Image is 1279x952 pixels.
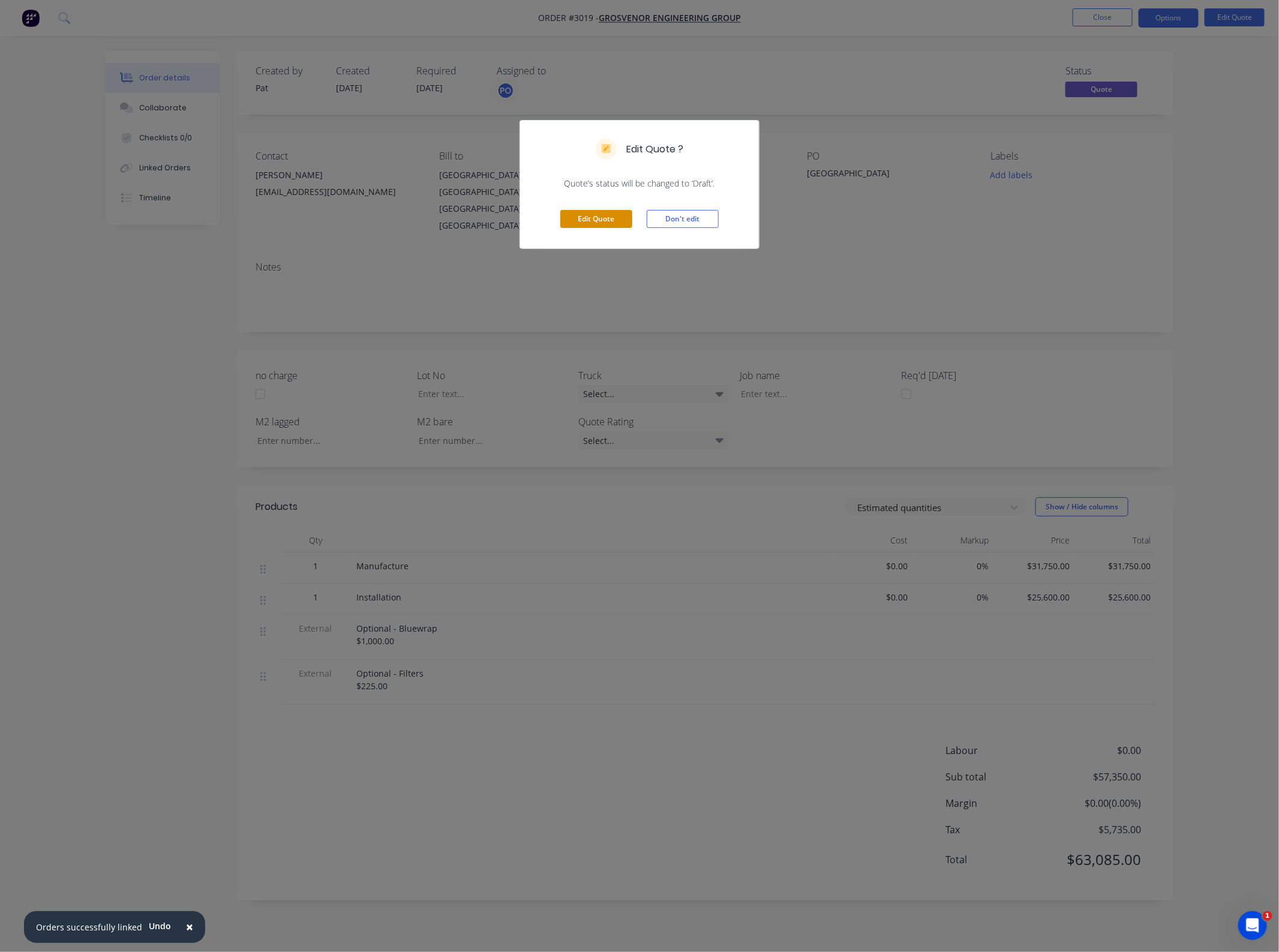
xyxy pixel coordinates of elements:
span: 1 [1263,911,1272,921]
iframe: Intercom live chat [1238,911,1267,940]
button: Close [174,913,205,942]
button: Edit Quote [560,210,632,228]
span: Quote’s status will be changed to ‘Draft’. [535,178,744,190]
button: Don't edit [647,210,719,228]
span: × [186,918,193,935]
button: Undo [142,917,178,935]
h5: Edit Quote ? [626,142,683,157]
div: Orders successfully linked [36,921,142,933]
